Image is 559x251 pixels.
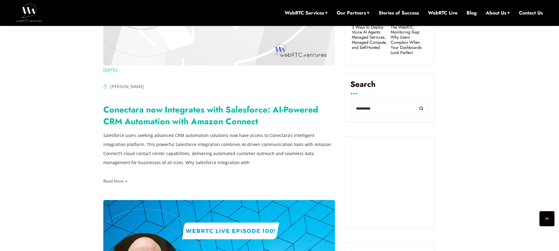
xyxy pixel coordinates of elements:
a: The WebRTC Monitoring Gap: Why Users Complain When Your Dashboards Look Perfect [391,25,426,55]
label: Search [350,80,428,94]
a: Conectara now Integrates with Salesforce: AI-Powered CRM Automation with Amazon Connect [103,103,318,128]
img: WebRTC.ventures [16,4,42,22]
button: Search [414,101,428,116]
a: Contact Us [519,10,543,16]
iframe: Embedded CTA [350,142,428,223]
a: WebRTC Services [285,10,328,16]
a: 3 Ways to Deploy Voice AI Agents: Managed Services, Managed Compute, and Self-Hosted [352,25,388,50]
a: [DATE] [103,65,117,75]
a: Stories of Success [379,10,419,16]
p: Salesforce users seeking advanced CRM automation solutions now have access to Conectara’s intelli... [103,131,335,167]
a: Our Partners [337,10,370,16]
a: Read More + [103,179,128,183]
a: Blog [467,10,477,16]
a: [PERSON_NAME] [110,84,144,89]
a: WebRTC Live [428,10,458,16]
a: About Us [486,10,510,16]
